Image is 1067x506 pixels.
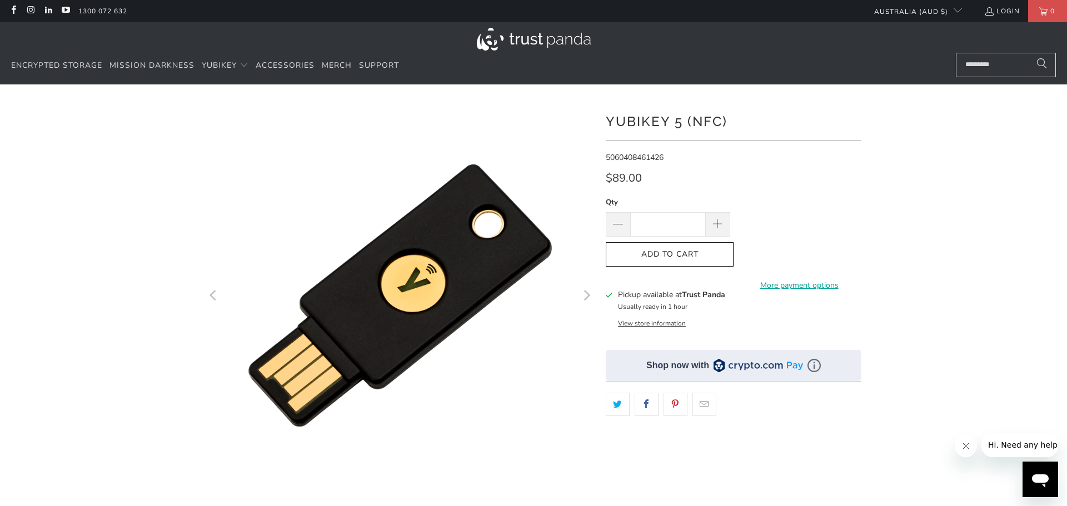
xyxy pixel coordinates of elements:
img: Trust Panda Australia [477,28,591,51]
iframe: Close message [955,435,977,457]
span: Mission Darkness [109,60,195,71]
iframe: Reviews Widget [606,435,861,473]
iframe: Message from company [981,433,1058,457]
a: Support [359,53,399,79]
span: Hi. Need any help? [7,8,80,17]
a: Email this to a friend [692,393,716,416]
span: Add to Cart [617,250,722,259]
a: 1300 072 632 [78,5,127,17]
span: Merch [322,60,352,71]
button: Add to Cart [606,242,734,267]
button: Next [577,101,595,490]
span: 5060408461426 [606,152,664,163]
span: YubiKey [202,60,237,71]
a: Login [984,5,1020,17]
button: View store information [618,319,686,328]
a: Accessories [256,53,315,79]
button: Previous [205,101,223,490]
a: Trust Panda Australia on Facebook [8,7,18,16]
span: Encrypted Storage [11,60,102,71]
a: YubiKey 5 (NFC) - Trust Panda [206,101,595,490]
span: Accessories [256,60,315,71]
span: $89.00 [606,171,642,186]
a: Trust Panda Australia on LinkedIn [43,7,53,16]
input: Search... [956,53,1056,77]
a: More payment options [737,279,861,292]
span: Support [359,60,399,71]
h3: Pickup available at [618,289,725,300]
summary: YubiKey [202,53,248,79]
a: Share this on Pinterest [664,393,687,416]
b: Trust Panda [682,289,725,300]
button: Search [1028,53,1056,77]
a: Share this on Facebook [635,393,659,416]
label: Qty [606,196,730,208]
a: Merch [322,53,352,79]
a: Trust Panda Australia on YouTube [61,7,70,16]
nav: Translation missing: en.navigation.header.main_nav [11,53,399,79]
a: Share this on Twitter [606,393,630,416]
a: Trust Panda Australia on Instagram [26,7,35,16]
a: Encrypted Storage [11,53,102,79]
small: Usually ready in 1 hour [618,302,687,311]
h1: YubiKey 5 (NFC) [606,109,861,132]
a: Mission Darkness [109,53,195,79]
div: Shop now with [646,359,709,372]
iframe: Button to launch messaging window [1023,462,1058,497]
